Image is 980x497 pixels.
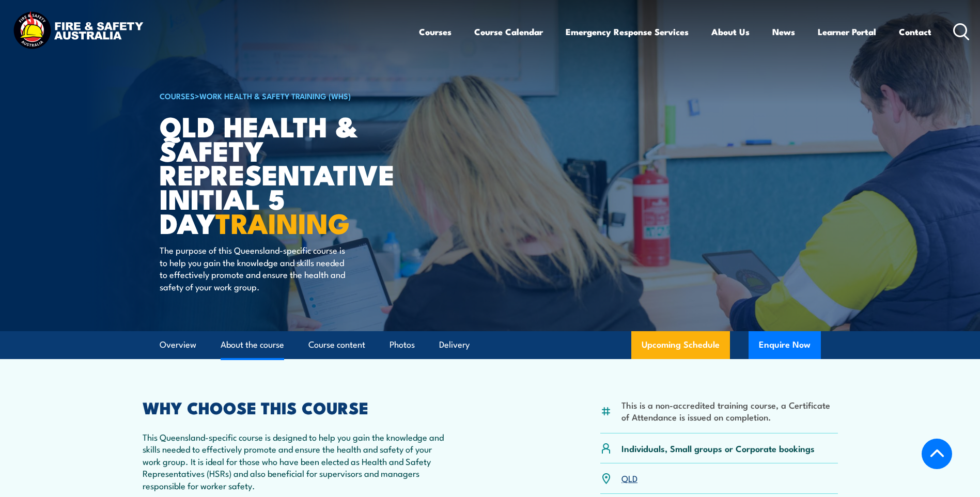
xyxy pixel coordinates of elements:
[474,18,543,45] a: Course Calendar
[818,18,876,45] a: Learner Portal
[199,90,351,101] a: Work Health & Safety Training (WHS)
[308,331,365,359] a: Course content
[143,431,444,491] p: This Queensland-specific course is designed to help you gain the knowledge and skills needed to e...
[899,18,931,45] a: Contact
[419,18,452,45] a: Courses
[221,331,284,359] a: About the course
[621,399,838,423] li: This is a non-accredited training course, a Certificate of Attendance is issued on completion.
[160,244,348,292] p: The purpose of this Queensland-specific course is to help you gain the knowledge and skills neede...
[215,200,350,243] strong: TRAINING
[160,331,196,359] a: Overview
[621,442,815,454] p: Individuals, Small groups or Corporate bookings
[711,18,750,45] a: About Us
[160,90,195,101] a: COURSES
[390,331,415,359] a: Photos
[772,18,795,45] a: News
[160,89,415,102] h6: >
[160,114,415,235] h1: QLD Health & Safety Representative Initial 5 Day
[143,400,444,414] h2: WHY CHOOSE THIS COURSE
[749,331,821,359] button: Enquire Now
[621,472,637,484] a: QLD
[631,331,730,359] a: Upcoming Schedule
[439,331,470,359] a: Delivery
[566,18,689,45] a: Emergency Response Services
